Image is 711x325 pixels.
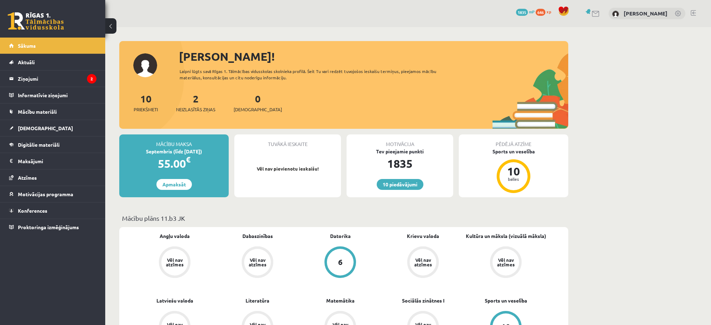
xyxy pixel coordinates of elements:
a: Angļu valoda [160,232,190,240]
span: Sākums [18,42,36,49]
a: Vēl nav atzīmes [216,246,299,279]
span: Atzīmes [18,174,37,181]
a: Konferences [9,203,96,219]
a: Digitālie materiāli [9,137,96,153]
a: Kultūra un māksla (vizuālā māksla) [466,232,546,240]
span: € [186,154,190,165]
div: Vēl nav atzīmes [413,258,433,267]
div: Sports un veselība [459,148,568,155]
span: Proktoringa izmēģinājums [18,224,79,230]
a: Ziņojumi2 [9,71,96,87]
a: 2Neizlasītās ziņas [176,92,215,113]
a: 0[DEMOGRAPHIC_DATA] [234,92,282,113]
a: Sports un veselība 10 balles [459,148,568,194]
div: Tuvākā ieskaite [234,134,341,148]
img: Laura Pence [612,11,619,18]
a: Sākums [9,38,96,54]
div: 55.00 [119,155,229,172]
a: 6 [299,246,382,279]
div: 6 [338,258,343,266]
span: xp [546,9,551,14]
a: 646 xp [536,9,555,14]
a: 10 piedāvājumi [377,179,423,190]
i: 2 [87,74,96,84]
a: Datorika [330,232,351,240]
a: Rīgas 1. Tālmācības vidusskola [8,12,64,30]
a: Sports un veselība [485,297,527,304]
p: Vēl nav pievienotu ieskaišu! [238,165,337,172]
div: Tev pieejamie punkti [347,148,453,155]
span: Mācību materiāli [18,108,57,115]
a: Atzīmes [9,170,96,186]
a: Motivācijas programma [9,186,96,202]
a: Apmaksāt [156,179,192,190]
div: balles [503,177,524,181]
a: Vēl nav atzīmes [464,246,547,279]
div: Vēl nav atzīmes [248,258,267,267]
a: Dabaszinības [242,232,273,240]
span: 646 [536,9,545,16]
a: 1835 mP [516,9,535,14]
span: Neizlasītās ziņas [176,106,215,113]
div: [PERSON_NAME]! [179,48,568,65]
a: Matemātika [326,297,355,304]
span: mP [529,9,535,14]
a: Krievu valoda [407,232,439,240]
legend: Maksājumi [18,153,96,169]
div: 10 [503,166,524,177]
a: Latviešu valoda [156,297,193,304]
a: Mācību materiāli [9,104,96,120]
span: Aktuāli [18,59,35,65]
a: Literatūra [246,297,269,304]
div: Septembris (līdz [DATE]) [119,148,229,155]
legend: Informatīvie ziņojumi [18,87,96,103]
span: Priekšmeti [134,106,158,113]
div: Vēl nav atzīmes [165,258,185,267]
a: Vēl nav atzīmes [382,246,464,279]
span: [DEMOGRAPHIC_DATA] [18,125,73,131]
span: [DEMOGRAPHIC_DATA] [234,106,282,113]
a: Maksājumi [9,153,96,169]
span: 1835 [516,9,528,16]
div: Laipni lūgts savā Rīgas 1. Tālmācības vidusskolas skolnieka profilā. Šeit Tu vari redzēt tuvojošo... [180,68,449,81]
a: Sociālās zinātnes I [402,297,444,304]
a: Proktoringa izmēģinājums [9,219,96,235]
a: [DEMOGRAPHIC_DATA] [9,120,96,136]
a: 10Priekšmeti [134,92,158,113]
span: Digitālie materiāli [18,141,60,148]
p: Mācību plāns 11.b3 JK [122,213,565,223]
a: Vēl nav atzīmes [133,246,216,279]
div: 1835 [347,155,453,172]
a: Informatīvie ziņojumi [9,87,96,103]
div: Pēdējā atzīme [459,134,568,148]
legend: Ziņojumi [18,71,96,87]
a: Aktuāli [9,54,96,70]
div: Mācību maksa [119,134,229,148]
a: [PERSON_NAME] [624,10,668,17]
span: Motivācijas programma [18,191,73,197]
div: Vēl nav atzīmes [496,258,516,267]
span: Konferences [18,207,47,214]
div: Motivācija [347,134,453,148]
